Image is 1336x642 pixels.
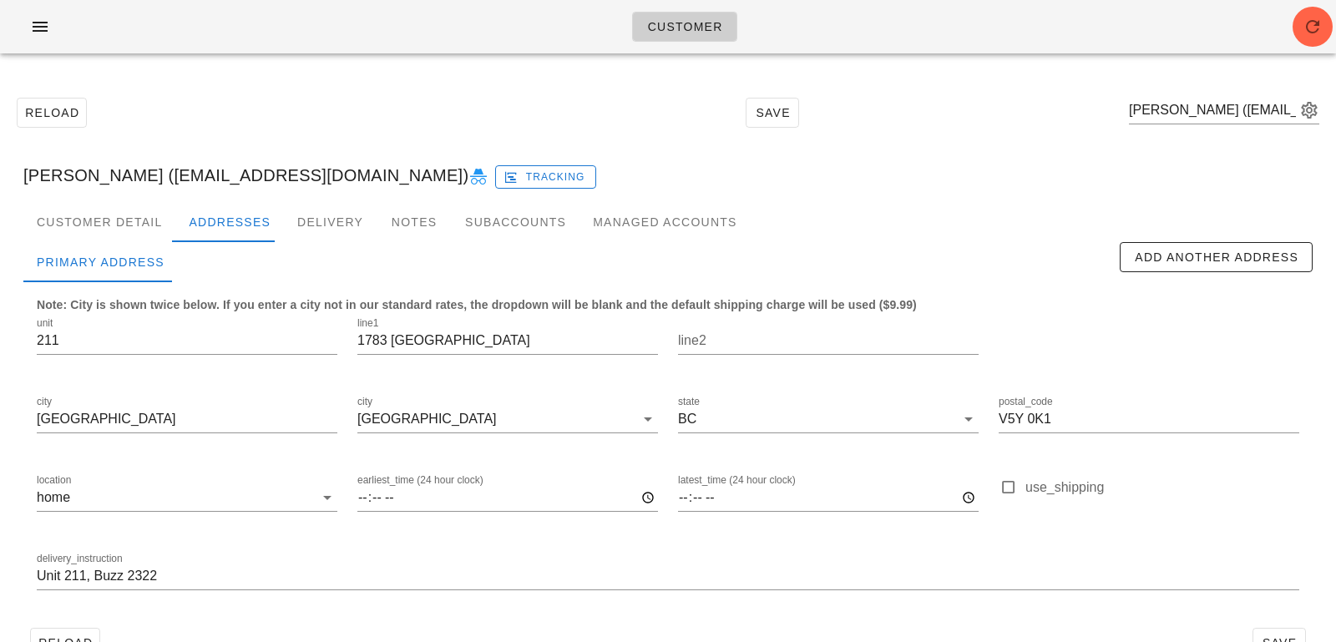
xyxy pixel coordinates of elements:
[579,202,750,242] div: Managed Accounts
[17,98,87,128] button: Reload
[1129,97,1296,124] input: Search by email or name
[37,553,123,565] label: delivery_instruction
[632,12,736,42] a: Customer
[37,474,71,487] label: location
[37,317,53,330] label: unit
[37,298,917,311] b: Note: City is shown twice below. If you enter a city not in our standard rates, the dropdown will...
[646,20,722,33] span: Customer
[37,396,52,408] label: city
[377,202,452,242] div: Notes
[24,106,79,119] span: Reload
[1299,100,1319,120] button: appended action
[357,474,483,487] label: earliest_time (24 hour clock)
[452,202,579,242] div: Subaccounts
[999,396,1053,408] label: postal_code
[678,412,696,427] div: BC
[357,317,378,330] label: line1
[357,412,497,427] div: [GEOGRAPHIC_DATA]
[495,165,596,189] button: Tracking
[507,169,585,185] span: Tracking
[357,406,658,432] div: city[GEOGRAPHIC_DATA]
[23,242,178,282] div: Primary Address
[678,474,796,487] label: latest_time (24 hour clock)
[357,396,372,408] label: city
[37,484,337,511] div: locationhome
[1134,250,1298,264] span: Add Another Address
[23,202,175,242] div: Customer Detail
[175,202,284,242] div: Addresses
[753,106,792,119] span: Save
[678,396,700,408] label: state
[678,406,979,432] div: stateBC
[495,162,596,189] a: Tracking
[10,149,1326,202] div: [PERSON_NAME] ([EMAIL_ADDRESS][DOMAIN_NAME])
[746,98,799,128] button: Save
[284,202,377,242] div: Delivery
[1120,242,1313,272] button: Add Another Address
[37,490,70,505] div: home
[1025,479,1299,496] label: use_shipping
